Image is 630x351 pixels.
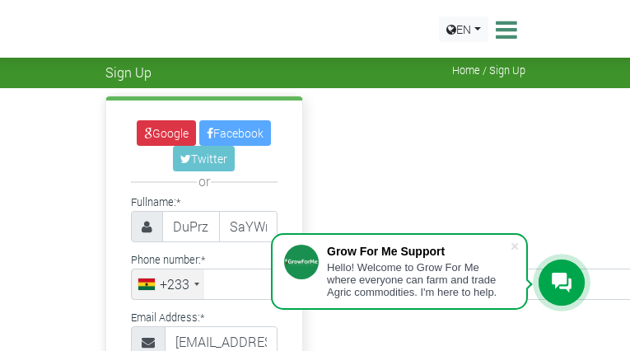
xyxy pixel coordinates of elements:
span: Sign Up [105,64,152,80]
a: Google [137,120,196,146]
div: Hello! Welcome to Grow For Me where everyone can farm and trade Agric commodities. I'm here to help. [327,261,510,298]
input: First Name [162,211,221,242]
div: or [131,171,278,191]
input: Last Name [219,211,278,242]
a: EN [439,16,488,42]
label: Email Address: [131,310,204,325]
label: Fullname: [131,194,180,210]
span: Home / Sign Up [452,64,525,77]
div: +233 [160,274,189,294]
div: Ghana (Gaana): +233 [132,269,204,299]
div: Grow For Me Support [327,245,510,258]
label: Phone number: [131,252,205,268]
